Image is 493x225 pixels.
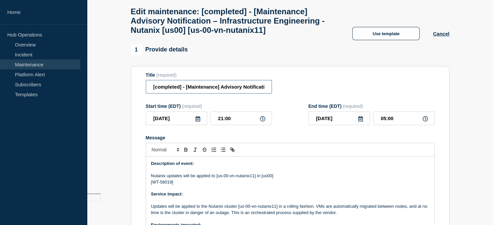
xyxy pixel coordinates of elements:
[228,146,237,154] button: Toggle link
[433,31,449,37] button: Cancel
[146,104,272,109] div: Start time (EDT)
[181,146,191,154] button: Toggle bold text
[151,161,194,166] strong: Description of event:
[191,146,200,154] button: Toggle italic text
[210,112,272,125] input: HH:MM
[308,112,370,125] input: YYYY-MM-DD
[146,135,435,140] div: Message
[151,191,183,196] strong: Service Impact:
[200,146,209,154] button: Toggle strikethrough text
[151,179,429,185] p: [WT-58019]
[343,104,363,109] span: (required)
[352,27,420,40] button: Use template
[308,104,435,109] div: End time (EDT)
[218,146,228,154] button: Toggle bulleted list
[131,44,142,55] span: 1
[373,112,435,125] input: HH:MM
[146,112,207,125] input: YYYY-MM-DD
[151,173,429,179] p: Nutanix updates will be applied to [us-00-vn-nutanix11] in [us00]
[149,146,181,154] span: Font size
[146,72,272,78] div: Title
[131,7,339,35] h1: Edit maintenance: [completed] - [Maintenance] Advisory Notification – Infrastructure Engineering ...
[151,203,429,216] p: Updates will be applied to the Nutanix cluster [us-00-vn-nutanix11] in a rolling fashion. VMs are...
[146,80,272,94] input: Title
[209,146,218,154] button: Toggle ordered list
[156,72,177,78] span: (required)
[182,104,202,109] span: (required)
[131,44,188,55] div: Provide details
